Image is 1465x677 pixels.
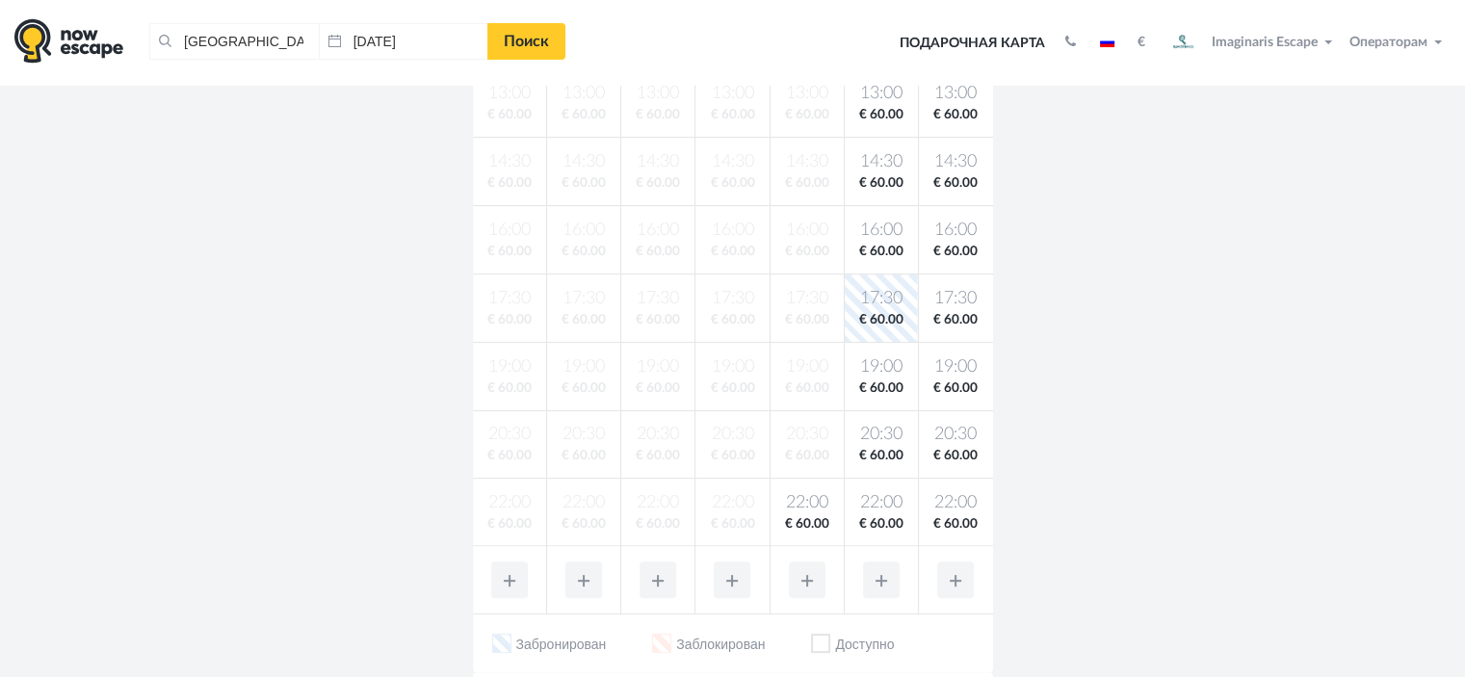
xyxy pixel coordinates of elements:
[1160,23,1341,62] button: Imaginaris Escape
[849,243,914,261] span: € 60.00
[1212,32,1318,49] span: Imaginaris Escape
[923,82,989,106] span: 13:00
[849,174,914,193] span: € 60.00
[923,311,989,329] span: € 60.00
[14,18,123,64] img: logo
[774,491,840,515] span: 22:00
[149,23,319,60] input: Город или название квеста
[1100,38,1114,47] img: ru.jpg
[923,219,989,243] span: 16:00
[923,355,989,379] span: 19:00
[849,106,914,124] span: € 60.00
[849,447,914,465] span: € 60.00
[1349,36,1427,49] span: Операторам
[1138,36,1145,49] strong: €
[849,311,914,329] span: € 60.00
[849,379,914,398] span: € 60.00
[652,634,765,658] li: Заблокирован
[923,515,989,534] span: € 60.00
[923,447,989,465] span: € 60.00
[923,106,989,124] span: € 60.00
[319,23,488,60] input: Дата
[849,515,914,534] span: € 60.00
[923,491,989,515] span: 22:00
[923,379,989,398] span: € 60.00
[1345,33,1451,52] button: Операторам
[774,515,840,534] span: € 60.00
[849,423,914,447] span: 20:30
[849,82,914,106] span: 13:00
[923,174,989,193] span: € 60.00
[487,23,565,60] a: Поиск
[849,355,914,379] span: 19:00
[923,243,989,261] span: € 60.00
[849,287,914,311] span: 17:30
[849,150,914,174] span: 14:30
[849,219,914,243] span: 16:00
[849,491,914,515] span: 22:00
[923,423,989,447] span: 20:30
[1128,33,1155,52] button: €
[492,634,607,658] li: Забронирован
[893,22,1052,65] a: Подарочная карта
[811,634,894,658] li: Доступно
[923,287,989,311] span: 17:30
[923,150,989,174] span: 14:30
